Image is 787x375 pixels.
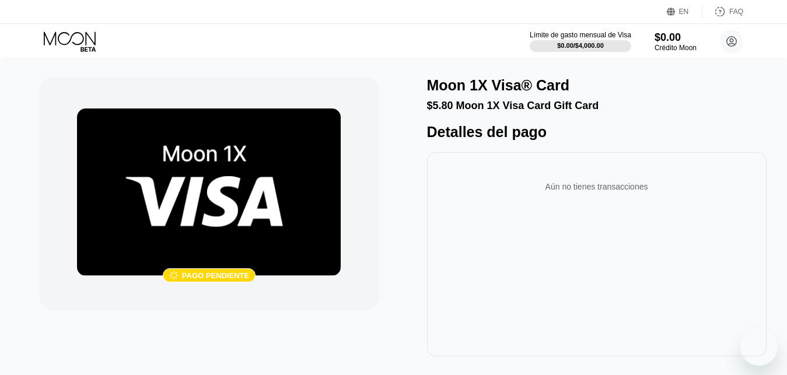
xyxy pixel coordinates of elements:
[740,328,778,366] iframe: Botón para iniciar la ventana de mensajería
[169,271,179,281] div: 
[557,42,604,49] div: $0.00 / $4,000.00
[702,6,743,17] div: FAQ
[667,6,702,17] div: EN
[530,31,631,39] div: Límite de gasto mensual de Visa
[729,8,743,16] div: FAQ
[182,271,249,280] div: pago pendiente
[679,8,689,16] div: EN
[427,124,767,141] div: Detalles del pago
[427,100,767,112] div: $5.80 Moon 1X Visa Card Gift Card
[436,170,757,203] div: Aún no tienes transacciones
[655,44,697,52] div: Crédito Moon
[427,77,569,94] div: Moon 1X Visa® Card
[655,31,697,44] div: $0.00
[530,31,631,52] div: Límite de gasto mensual de Visa$0.00/$4,000.00
[655,31,697,52] div: $0.00Crédito Moon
